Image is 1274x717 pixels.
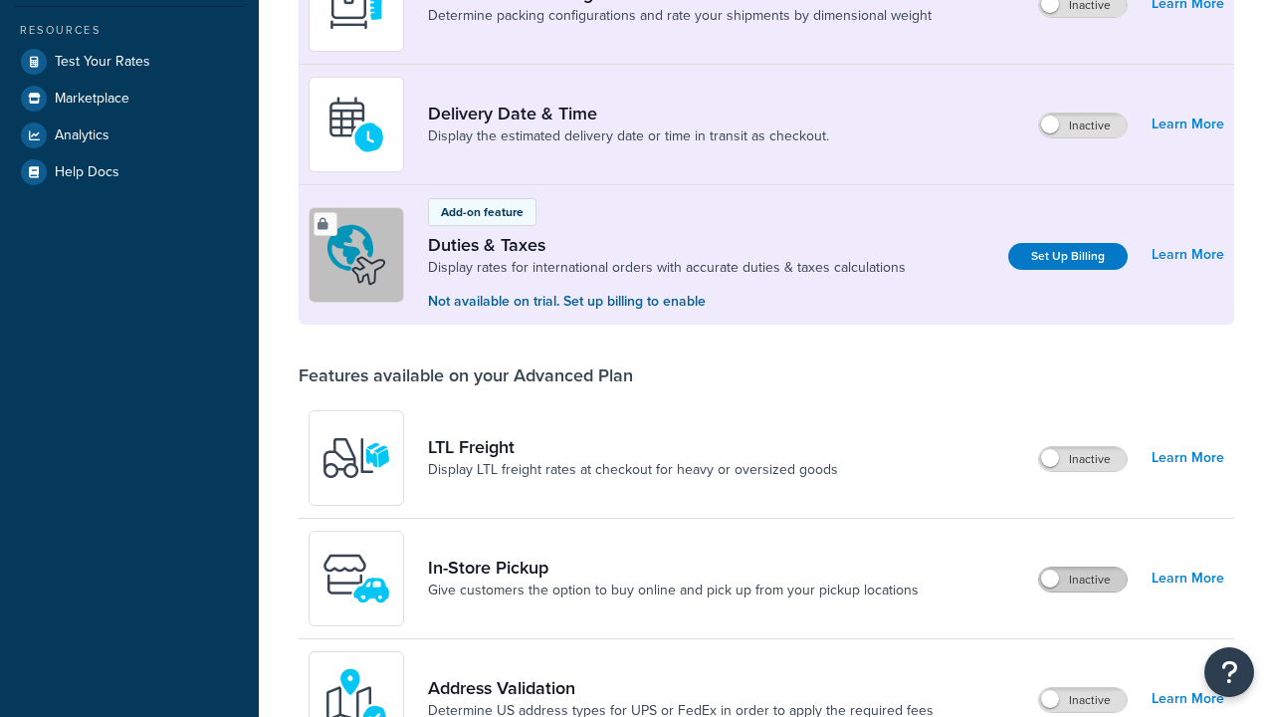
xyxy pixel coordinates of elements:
[441,203,524,221] p: Add-on feature
[428,6,932,26] a: Determine packing configurations and rate your shipments by dimensional weight
[321,544,391,613] img: wfgcfpwTIucLEAAAAASUVORK5CYII=
[428,460,838,480] a: Display LTL freight rates at checkout for heavy or oversized goods
[15,22,244,39] div: Resources
[428,258,906,278] a: Display rates for international orders with accurate duties & taxes calculations
[1039,568,1127,592] label: Inactive
[15,81,244,117] a: Marketplace
[1204,647,1254,697] button: Open Resource Center
[55,54,150,71] span: Test Your Rates
[428,234,906,256] a: Duties & Taxes
[428,103,829,124] a: Delivery Date & Time
[1039,447,1127,471] label: Inactive
[428,581,919,600] a: Give customers the option to buy online and pick up from your pickup locations
[321,90,391,159] img: gfkeb5ejjkALwAAAABJRU5ErkJggg==
[1152,685,1224,713] a: Learn More
[55,164,119,181] span: Help Docs
[428,126,829,146] a: Display the estimated delivery date or time in transit as checkout.
[1039,114,1127,137] label: Inactive
[1039,688,1127,712] label: Inactive
[15,44,244,80] a: Test Your Rates
[1008,243,1128,270] a: Set Up Billing
[55,91,129,108] span: Marketplace
[428,677,934,699] a: Address Validation
[55,127,109,144] span: Analytics
[321,423,391,493] img: y79ZsPf0fXUFUhFXDzUgf+ktZg5F2+ohG75+v3d2s1D9TjoU8PiyCIluIjV41seZevKCRuEjTPPOKHJsQcmKCXGdfprl3L4q7...
[428,291,906,313] p: Not available on trial. Set up billing to enable
[1152,111,1224,138] a: Learn More
[428,436,838,458] a: LTL Freight
[428,557,919,579] a: In-Store Pickup
[15,154,244,190] a: Help Docs
[1152,444,1224,472] a: Learn More
[1152,565,1224,593] a: Learn More
[299,364,633,386] div: Features available on your Advanced Plan
[1152,241,1224,269] a: Learn More
[15,118,244,153] a: Analytics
